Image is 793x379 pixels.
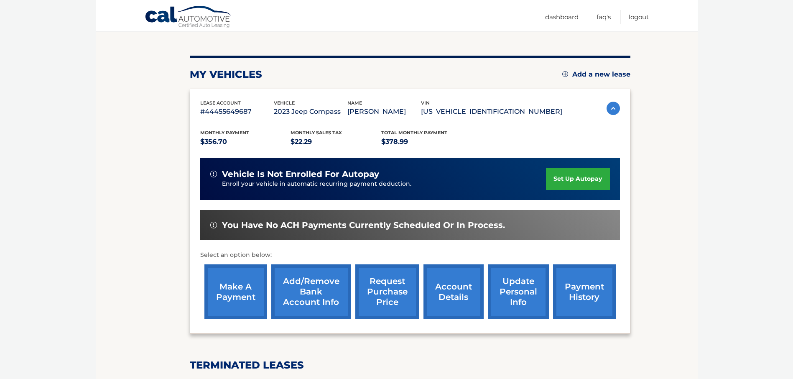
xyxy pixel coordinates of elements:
span: Monthly sales Tax [291,130,342,136]
a: Cal Automotive [145,5,232,30]
img: accordion-active.svg [607,102,620,115]
span: vehicle [274,100,295,106]
p: 2023 Jeep Compass [274,106,347,118]
a: request purchase price [355,264,419,319]
span: You have no ACH payments currently scheduled or in process. [222,220,505,230]
a: set up autopay [546,168,609,190]
a: account details [423,264,484,319]
p: $356.70 [200,136,291,148]
img: add.svg [562,71,568,77]
a: FAQ's [597,10,611,24]
span: Monthly Payment [200,130,249,136]
span: vin [421,100,430,106]
a: Add a new lease [562,70,630,79]
p: [PERSON_NAME] [347,106,421,118]
p: [US_VEHICLE_IDENTIFICATION_NUMBER] [421,106,562,118]
span: name [347,100,362,106]
h2: my vehicles [190,68,262,81]
span: Total Monthly Payment [381,130,447,136]
h2: terminated leases [190,359,630,371]
a: make a payment [204,264,267,319]
p: #44455649687 [200,106,274,118]
span: lease account [200,100,241,106]
p: Enroll your vehicle in automatic recurring payment deduction. [222,179,546,189]
a: Add/Remove bank account info [271,264,351,319]
a: payment history [553,264,616,319]
a: Logout [629,10,649,24]
p: $378.99 [381,136,472,148]
a: Dashboard [545,10,579,24]
img: alert-white.svg [210,222,217,228]
span: vehicle is not enrolled for autopay [222,169,379,179]
a: update personal info [488,264,549,319]
img: alert-white.svg [210,171,217,177]
p: Select an option below: [200,250,620,260]
p: $22.29 [291,136,381,148]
